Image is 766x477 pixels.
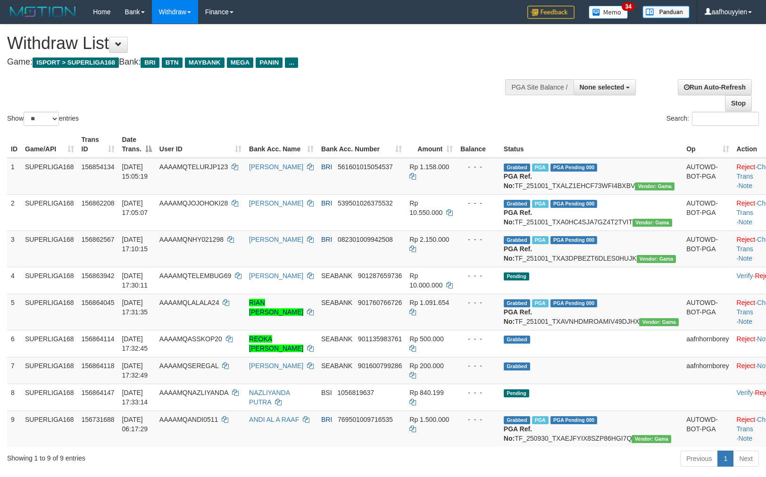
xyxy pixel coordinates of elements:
[21,384,78,411] td: SUPERLIGA168
[21,357,78,384] td: SUPERLIGA168
[737,362,756,370] a: Reject
[337,389,374,396] span: Copy 1056819637 to clipboard
[82,389,115,396] span: 156864147
[500,131,683,158] th: Status
[122,236,148,253] span: [DATE] 17:10:15
[550,299,598,307] span: PGA Pending
[21,267,78,294] td: SUPERLIGA168
[683,194,733,230] td: AUTOWD-BOT-PGA
[550,236,598,244] span: PGA Pending
[622,2,634,11] span: 34
[500,158,683,195] td: TF_251001_TXALZ1EHCF73WFI4BXBV
[409,236,449,243] span: Rp 2.150.000
[409,416,449,423] span: Rp 1.500.000
[358,362,402,370] span: Copy 901600799286 to clipboard
[159,416,218,423] span: AAAAMQANDI0511
[122,199,148,216] span: [DATE] 17:05:07
[159,236,224,243] span: AAAAMQNHY021298
[550,416,598,424] span: PGA Pending
[249,362,303,370] a: [PERSON_NAME]
[249,199,303,207] a: [PERSON_NAME]
[21,158,78,195] td: SUPERLIGA168
[7,5,79,19] img: MOTION_logo.png
[683,330,733,357] td: aafnhornborey
[338,416,393,423] span: Copy 769501009716535 to clipboard
[285,58,298,68] span: ...
[725,95,752,111] a: Stop
[7,230,21,267] td: 3
[159,389,228,396] span: AAAAMQNAZLIYANDA
[7,58,501,67] h4: Game: Bank:
[249,163,303,171] a: [PERSON_NAME]
[33,58,119,68] span: ISPORT > SUPERLIGA168
[317,131,406,158] th: Bank Acc. Number: activate to sort column ascending
[733,451,759,467] a: Next
[159,362,219,370] span: AAAAMQSEREGAL
[738,218,752,226] a: Note
[7,267,21,294] td: 4
[642,6,690,18] img: panduan.png
[82,236,115,243] span: 156862567
[7,411,21,447] td: 9
[7,384,21,411] td: 8
[504,200,530,208] span: Grabbed
[321,335,352,343] span: SEABANK
[504,209,532,226] b: PGA Ref. No:
[460,415,496,424] div: - - -
[338,163,393,171] span: Copy 561601015054537 to clipboard
[737,236,756,243] a: Reject
[21,131,78,158] th: Game/API: activate to sort column ascending
[633,219,672,227] span: Vendor URL: https://trx31.1velocity.biz
[82,362,115,370] span: 156864118
[7,294,21,330] td: 5
[82,335,115,343] span: 156864114
[409,199,442,216] span: Rp 10.550.000
[249,272,303,280] a: [PERSON_NAME]
[635,182,674,190] span: Vendor URL: https://trx31.1velocity.biz
[737,335,756,343] a: Reject
[504,416,530,424] span: Grabbed
[7,357,21,384] td: 7
[7,158,21,195] td: 1
[504,389,529,397] span: Pending
[159,272,232,280] span: AAAAMQTELEMBUG69
[738,182,752,189] a: Note
[532,299,549,307] span: Marked by aafsengchandara
[409,335,443,343] span: Rp 500.000
[504,164,530,172] span: Grabbed
[738,318,752,325] a: Note
[737,389,753,396] a: Verify
[527,6,574,19] img: Feedback.jpg
[159,163,228,171] span: AAAAMQTELURJP123
[500,194,683,230] td: TF_251001_TXA0HC4SJA7GZ4T2TVIT
[338,236,393,243] span: Copy 082301009942508 to clipboard
[409,272,442,289] span: Rp 10.000.000
[409,362,443,370] span: Rp 200.000
[227,58,254,68] span: MEGA
[666,112,759,126] label: Search:
[683,411,733,447] td: AUTOWD-BOT-PGA
[504,272,529,280] span: Pending
[532,200,549,208] span: Marked by aafsengchandara
[358,335,402,343] span: Copy 901135983761 to clipboard
[692,112,759,126] input: Search:
[21,230,78,267] td: SUPERLIGA168
[683,230,733,267] td: AUTOWD-BOT-PGA
[122,335,148,352] span: [DATE] 17:32:45
[159,335,222,343] span: AAAAMQASSKOP20
[249,416,299,423] a: ANDI AL A RAAF
[321,389,332,396] span: BSI
[82,272,115,280] span: 156863942
[550,200,598,208] span: PGA Pending
[532,236,549,244] span: Marked by aafsengchandara
[249,299,303,316] a: RIAN [PERSON_NAME]
[249,335,303,352] a: REOKA [PERSON_NAME]
[683,158,733,195] td: AUTOWD-BOT-PGA
[504,299,530,307] span: Grabbed
[321,199,332,207] span: BRI
[256,58,283,68] span: PANIN
[738,435,752,442] a: Note
[7,34,501,53] h1: Withdraw List
[505,79,573,95] div: PGA Site Balance /
[500,230,683,267] td: TF_251001_TXA3DPBEZT6DLES0HUJK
